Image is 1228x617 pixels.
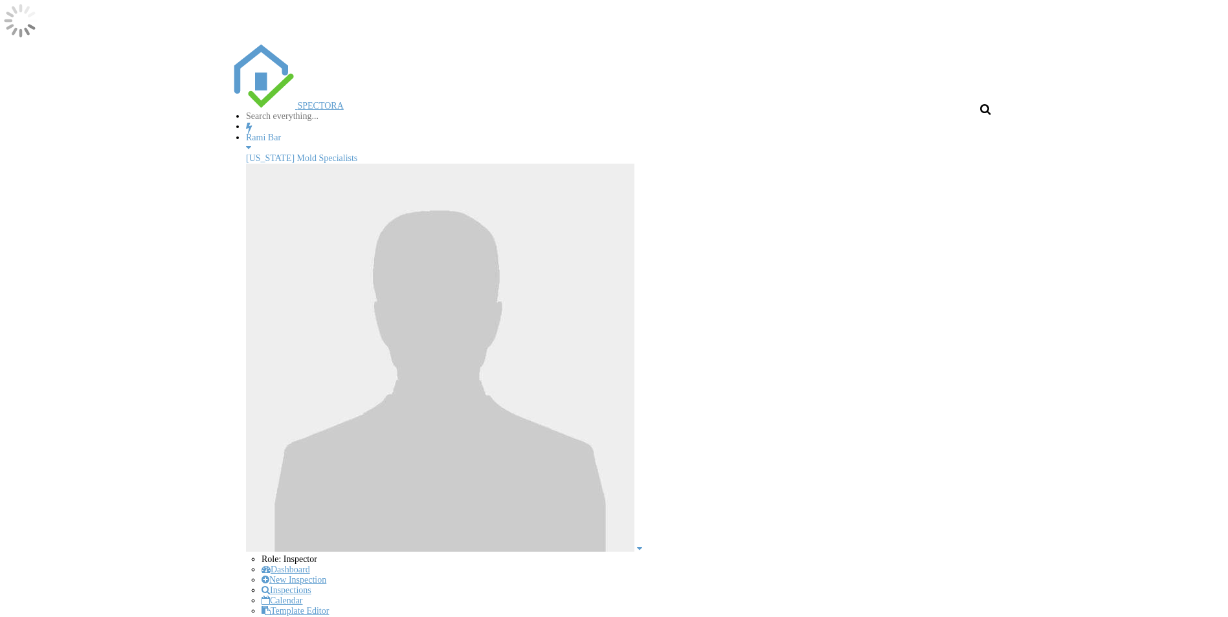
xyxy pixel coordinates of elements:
[262,565,310,574] a: Dashboard
[298,101,344,111] span: SPECTORA
[246,111,355,122] input: Search everything...
[262,596,303,605] a: Calendar
[246,133,998,143] div: Rami Bar
[262,585,311,595] a: Inspections
[246,153,998,164] div: Texas Mold Specialists
[230,44,295,109] img: The Best Home Inspection Software - Spectora
[262,606,329,616] a: Template Editor
[246,164,634,552] img: default-user-f0147aede5fd5fa78ca7ade42f37bd4542148d508eef1c3d3ea960f66861d68b.jpg
[262,554,317,564] span: Role: Inspector
[262,575,326,585] a: New Inspection
[230,101,344,111] a: SPECTORA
